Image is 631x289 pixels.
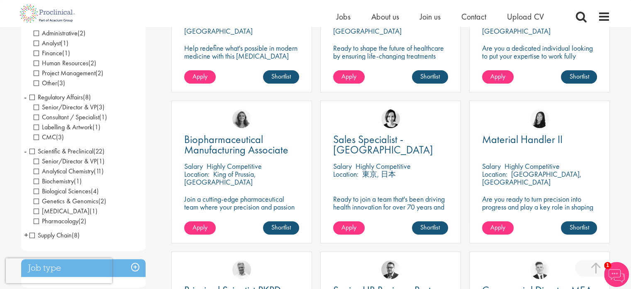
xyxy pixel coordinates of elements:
[34,59,88,67] span: Human Resources
[184,161,203,171] span: Salary
[34,187,99,195] span: Biological Sciences
[34,157,105,165] span: Senior/Director & VP
[34,133,64,141] span: CMC
[34,133,56,141] span: CMC
[34,197,98,205] span: Genetics & Genomics
[90,207,97,215] span: (1)
[24,229,28,241] span: +
[232,109,251,128] img: Jackie Cerchio
[24,91,27,103] span: -
[184,169,256,187] p: King of Prussia, [GEOGRAPHIC_DATA]
[56,133,64,141] span: (3)
[207,161,262,171] p: Highly Competitive
[490,72,505,81] span: Apply
[34,59,96,67] span: Human Resources
[412,70,448,84] a: Shortlist
[34,103,97,111] span: Senior/Director & VP
[34,113,107,121] span: Consultant / Specialist
[192,223,207,232] span: Apply
[482,70,514,84] a: Apply
[29,147,93,156] span: Scientific & Preclinical
[29,231,72,240] span: Supply Chain
[34,187,91,195] span: Biological Sciences
[336,11,351,22] a: Jobs
[333,18,433,36] p: [GEOGRAPHIC_DATA], [GEOGRAPHIC_DATA]
[184,134,299,155] a: Biopharmaceutical Manufacturing Associate
[356,161,411,171] p: Highly Competitive
[74,177,82,185] span: (1)
[34,49,62,57] span: Finance
[78,29,85,37] span: (2)
[482,221,514,235] a: Apply
[490,223,505,232] span: Apply
[34,177,82,185] span: Biochemistry
[61,39,68,47] span: (1)
[34,113,99,121] span: Consultant / Specialist
[29,93,91,101] span: Regulatory Affairs
[184,169,210,179] span: Location:
[29,147,105,156] span: Scientific & Preclinical
[333,132,433,157] span: Sales Specialist - [GEOGRAPHIC_DATA]
[34,69,95,77] span: Project Management
[232,260,251,279] img: Joshua Bye
[34,79,65,87] span: Other
[482,169,582,187] p: [GEOGRAPHIC_DATA], [GEOGRAPHIC_DATA]
[482,132,563,146] span: Material Handler II
[333,169,358,179] span: Location:
[461,11,486,22] a: Contact
[184,132,288,157] span: Biopharmaceutical Manufacturing Associate
[184,44,299,68] p: Help redefine what's possible in modern medicine with this [MEDICAL_DATA] Associate Expert Scienc...
[263,221,299,235] a: Shortlist
[34,207,97,215] span: Laboratory Technician
[62,49,70,57] span: (1)
[381,260,400,279] img: Niklas Kaminski
[34,29,85,37] span: Administrative
[184,195,299,227] p: Join a cutting-edge pharmaceutical team where your precision and passion for quality will help sh...
[561,70,597,84] a: Shortlist
[93,123,100,131] span: (1)
[507,11,544,22] a: Upload CV
[333,134,448,155] a: Sales Specialist - [GEOGRAPHIC_DATA]
[371,11,399,22] span: About us
[530,260,549,279] img: Nicolas Daniel
[482,134,597,145] a: Material Handler II
[97,157,105,165] span: (1)
[91,187,99,195] span: (4)
[333,221,365,235] a: Apply
[98,197,106,205] span: (2)
[192,72,207,81] span: Apply
[561,221,597,235] a: Shortlist
[34,197,106,205] span: Genetics & Genomics
[504,161,560,171] p: Highly Competitive
[34,39,61,47] span: Analyst
[333,161,352,171] span: Salary
[34,39,68,47] span: Analyst
[482,169,507,179] span: Location:
[333,44,448,91] p: Ready to shape the future of healthcare by ensuring life-changing treatments meet global regulato...
[263,70,299,84] a: Shortlist
[34,167,94,175] span: Analytical Chemistry
[420,11,441,22] a: Join us
[34,177,74,185] span: Biochemistry
[94,167,104,175] span: (11)
[97,103,105,111] span: (3)
[34,103,105,111] span: Senior/Director & VP
[83,93,91,101] span: (8)
[34,69,103,77] span: Project Management
[34,29,78,37] span: Administrative
[34,217,86,225] span: Pharmacology
[381,109,400,128] img: Nic Choa
[482,195,597,219] p: Are you ready to turn precision into progress and play a key role in shaping the future of pharma...
[34,123,93,131] span: Labelling & Artwork
[34,79,57,87] span: Other
[6,258,112,283] iframe: reCAPTCHA
[341,72,356,81] span: Apply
